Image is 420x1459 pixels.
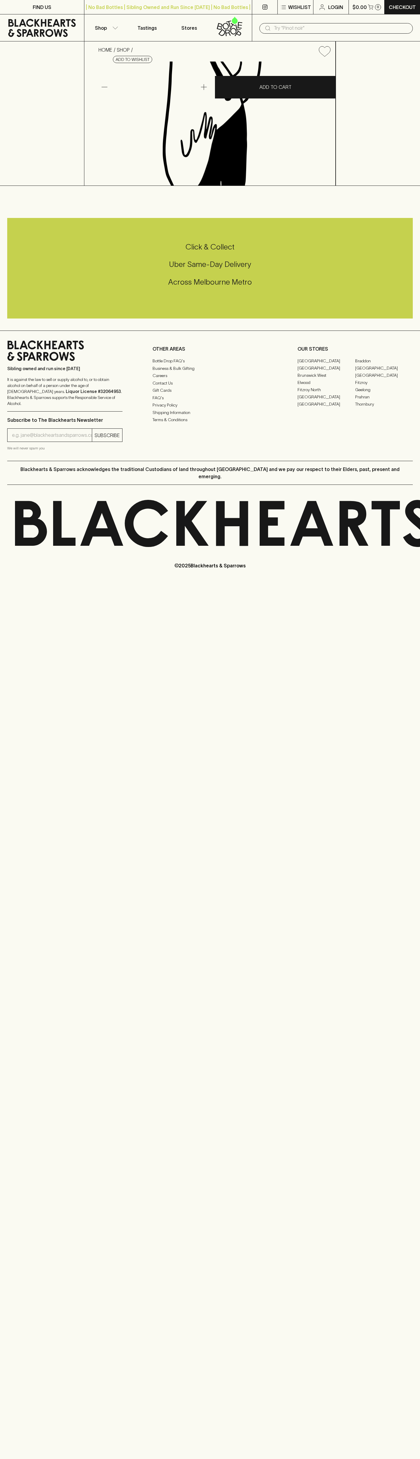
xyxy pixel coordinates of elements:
[153,358,268,365] a: Bottle Drop FAQ's
[137,24,157,32] p: Tastings
[153,365,268,372] a: Business & Bulk Gifting
[94,62,335,186] img: Cheeseculture GLUTEN FREE Crispbread 100g
[298,345,413,352] p: OUR STORES
[352,4,367,11] p: $0.00
[259,83,292,91] p: ADD TO CART
[12,430,92,440] input: e.g. jane@blackheartsandsparrows.com.au
[355,386,413,393] a: Geelong
[298,386,355,393] a: Fitzroy North
[153,394,268,401] a: FAQ's
[126,14,168,41] a: Tastings
[355,400,413,408] a: Thornbury
[98,47,112,53] a: HOME
[153,372,268,379] a: Careers
[7,277,413,287] h5: Across Melbourne Metro
[298,364,355,372] a: [GEOGRAPHIC_DATA]
[7,416,122,424] p: Subscribe to The Blackhearts Newsletter
[288,4,311,11] p: Wishlist
[33,4,51,11] p: FIND US
[117,47,130,53] a: SHOP
[113,56,152,63] button: Add to wishlist
[153,416,268,424] a: Terms & Conditions
[355,372,413,379] a: [GEOGRAPHIC_DATA]
[153,402,268,409] a: Privacy Policy
[298,400,355,408] a: [GEOGRAPHIC_DATA]
[66,389,121,394] strong: Liquor License #32064953
[12,466,408,480] p: Blackhearts & Sparrows acknowledges the traditional Custodians of land throughout [GEOGRAPHIC_DAT...
[95,24,107,32] p: Shop
[7,242,413,252] h5: Click & Collect
[355,357,413,364] a: Braddon
[316,44,333,59] button: Add to wishlist
[274,23,408,33] input: Try "Pinot noir"
[298,379,355,386] a: Elwood
[355,379,413,386] a: Fitzroy
[298,372,355,379] a: Brunswick West
[7,218,413,319] div: Call to action block
[355,393,413,400] a: Prahran
[95,432,120,439] p: SUBSCRIBE
[153,379,268,387] a: Contact Us
[7,259,413,269] h5: Uber Same-Day Delivery
[153,387,268,394] a: Gift Cards
[355,364,413,372] a: [GEOGRAPHIC_DATA]
[7,366,122,372] p: Sibling owned and run since [DATE]
[7,376,122,406] p: It is against the law to sell or supply alcohol to, or to obtain alcohol on behalf of a person un...
[153,409,268,416] a: Shipping Information
[153,345,268,352] p: OTHER AREAS
[7,445,122,451] p: We will never spam you
[389,4,416,11] p: Checkout
[328,4,343,11] p: Login
[215,76,336,98] button: ADD TO CART
[168,14,210,41] a: Stores
[377,5,379,9] p: 0
[181,24,197,32] p: Stores
[92,429,122,442] button: SUBSCRIBE
[298,357,355,364] a: [GEOGRAPHIC_DATA]
[298,393,355,400] a: [GEOGRAPHIC_DATA]
[84,14,126,41] button: Shop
